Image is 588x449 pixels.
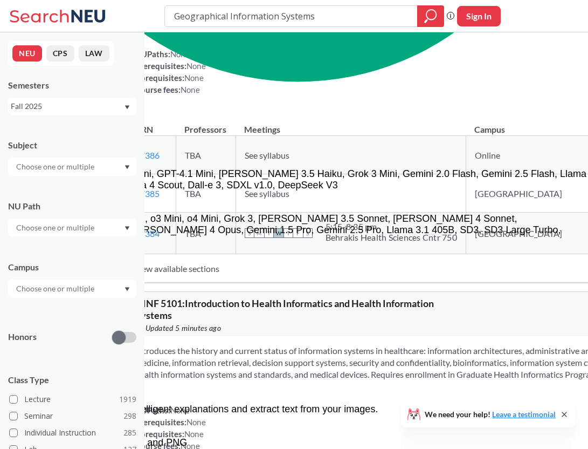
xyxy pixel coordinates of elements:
[245,150,289,160] span: See syllabus
[135,297,434,321] span: HINF 5101 : Introduction to Health Informatics and Health Information Systems
[176,213,236,254] td: TBA
[8,261,136,273] div: Campus
[135,228,160,239] a: 17384
[8,200,136,212] div: NU Path
[124,226,130,230] svg: Dropdown arrow
[11,160,101,173] input: Choose one or multiple
[12,45,42,62] button: NEU
[492,410,556,419] a: Leave a testimonial
[176,113,236,136] th: Professors
[173,7,410,25] input: Class, professor, course number, "phrase"
[9,392,136,406] label: Lecture
[124,287,130,291] svg: Dropdown arrow
[176,174,236,213] td: TBA
[8,374,136,386] span: Class Type
[8,331,37,343] p: Honors
[8,79,136,91] div: Semesters
[9,409,136,423] label: Seminar
[9,426,136,440] label: Individual Instruction
[124,105,130,110] svg: Dropdown arrow
[123,410,136,422] span: 298
[8,98,136,115] div: Fall 2025Dropdown arrow
[123,427,136,439] span: 285
[176,136,236,174] td: TBA
[8,280,136,298] div: Dropdown arrow
[184,429,204,439] span: None
[236,113,466,136] th: Meetings
[46,45,74,62] button: CPS
[8,158,136,176] div: Dropdown arrow
[135,150,160,160] a: 17386
[8,139,136,151] div: Subject
[11,100,123,112] div: Fall 2025
[11,282,101,295] input: Choose one or multiple
[417,5,444,27] div: magnifying glass
[425,411,556,418] span: We need your help!
[457,6,501,26] button: Sign In
[8,219,136,237] div: Dropdown arrow
[135,188,160,199] a: 17385
[186,417,206,427] span: None
[326,232,457,243] div: Behrakis Health Sciences Cntr 750
[11,221,101,234] input: Choose one or multiple
[79,45,109,62] button: LAW
[119,393,136,405] span: 1919
[124,165,130,169] svg: Dropdown arrow
[424,9,437,24] svg: magnifying glass
[245,188,289,199] span: See syllabus
[146,322,222,334] span: Updated 5 minutes ago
